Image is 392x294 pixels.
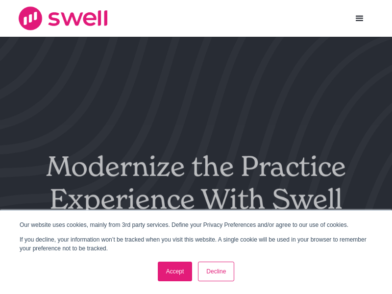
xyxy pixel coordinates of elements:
[158,262,193,281] a: Accept
[18,6,108,31] img: The Swell logo.
[20,235,372,253] p: If you decline, your information won’t be tracked when you visit this website. A single cookie wi...
[20,220,372,229] p: Our website uses cookies, mainly from 3rd party services. Define your Privacy Preferences and/or ...
[39,150,353,216] h1: Modernize the Practice Experience With Swell
[198,262,234,281] a: Decline
[345,4,374,33] div: menu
